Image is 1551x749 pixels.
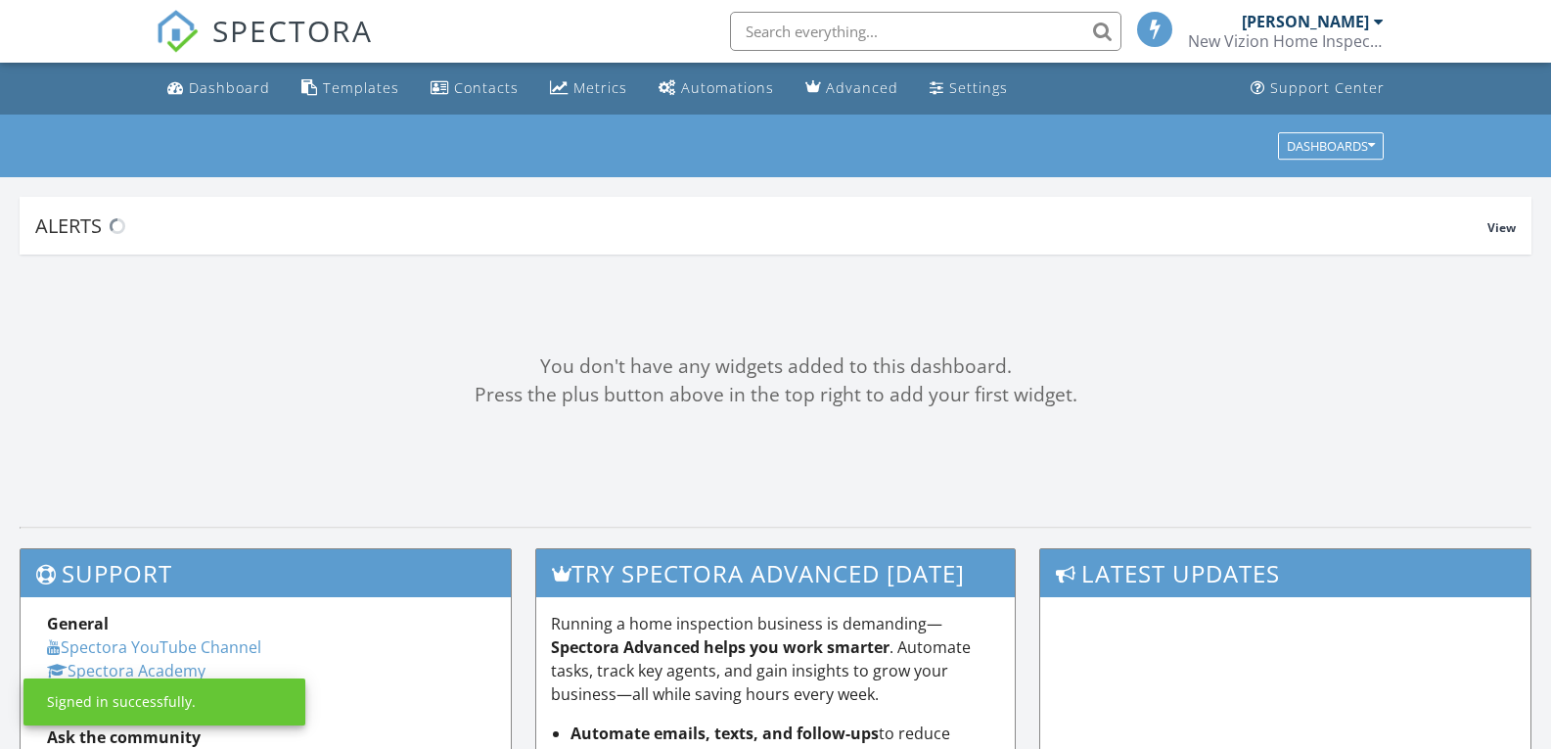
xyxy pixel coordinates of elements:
a: Automations (Basic) [651,70,782,107]
strong: Automate emails, texts, and follow-ups [570,723,879,744]
a: Templates [294,70,407,107]
div: You don't have any widgets added to this dashboard. [20,352,1531,381]
h3: Try spectora advanced [DATE] [536,549,1015,597]
a: Dashboard [160,70,278,107]
div: Signed in successfully. [47,692,196,712]
a: Advanced [798,70,906,107]
a: Metrics [542,70,635,107]
a: Settings [922,70,1016,107]
h3: Support [21,549,511,597]
div: Ask the community [47,726,484,749]
p: Running a home inspection business is demanding— . Automate tasks, track key agents, and gain ins... [551,612,1000,706]
div: New Vizion Home Inspections [1188,31,1384,51]
button: Dashboards [1278,132,1384,160]
div: Dashboard [189,78,270,97]
h3: Latest Updates [1040,549,1530,597]
a: Spectora Academy [47,660,205,681]
strong: Spectora Advanced helps you work smarter [551,636,890,658]
a: Spectora YouTube Channel [47,636,261,658]
div: Automations [681,78,774,97]
div: Contacts [454,78,519,97]
div: Templates [323,78,399,97]
div: Dashboards [1287,139,1375,153]
div: Alerts [35,212,1487,239]
div: Advanced [826,78,898,97]
div: Metrics [573,78,627,97]
div: Support Center [1270,78,1385,97]
input: Search everything... [730,12,1121,51]
div: [PERSON_NAME] [1242,12,1369,31]
a: Support Center [1243,70,1392,107]
strong: General [47,613,109,634]
span: SPECTORA [212,10,373,51]
img: The Best Home Inspection Software - Spectora [156,10,199,53]
span: View [1487,219,1516,236]
a: Contacts [423,70,526,107]
div: Settings [949,78,1008,97]
a: SPECTORA [156,26,373,68]
div: Press the plus button above in the top right to add your first widget. [20,381,1531,409]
